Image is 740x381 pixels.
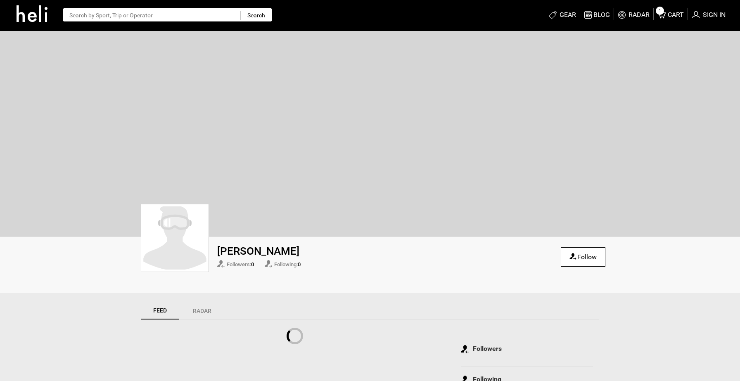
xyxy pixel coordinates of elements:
a: Follow [569,253,597,261]
input: Select box [69,8,240,20]
a: Sign in [688,7,730,23]
h1: [PERSON_NAME] [217,245,448,257]
a: Radar [180,302,224,319]
span: Followers: [217,260,262,267]
img: followers-icon.svg [217,260,225,267]
span: 1 [656,7,664,15]
span: 0 [298,261,305,267]
a: 1Cart [654,7,688,23]
a: Gear [545,7,581,23]
a: Blog [580,7,614,23]
input: Search [241,11,272,19]
span: Sign in [703,11,726,19]
span: Gear [560,11,576,19]
span: Blog [593,11,610,19]
span: RADAR [629,11,650,19]
img: following-icon.svg [265,260,272,267]
span: Followers [471,345,502,353]
span: 0 [251,261,258,267]
img: followers-active-icon.svg [461,345,469,353]
span: Cart [668,11,684,19]
img: dummy-profile.svg [143,206,207,270]
span: Following: [265,260,309,267]
a: Feed [141,302,179,319]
